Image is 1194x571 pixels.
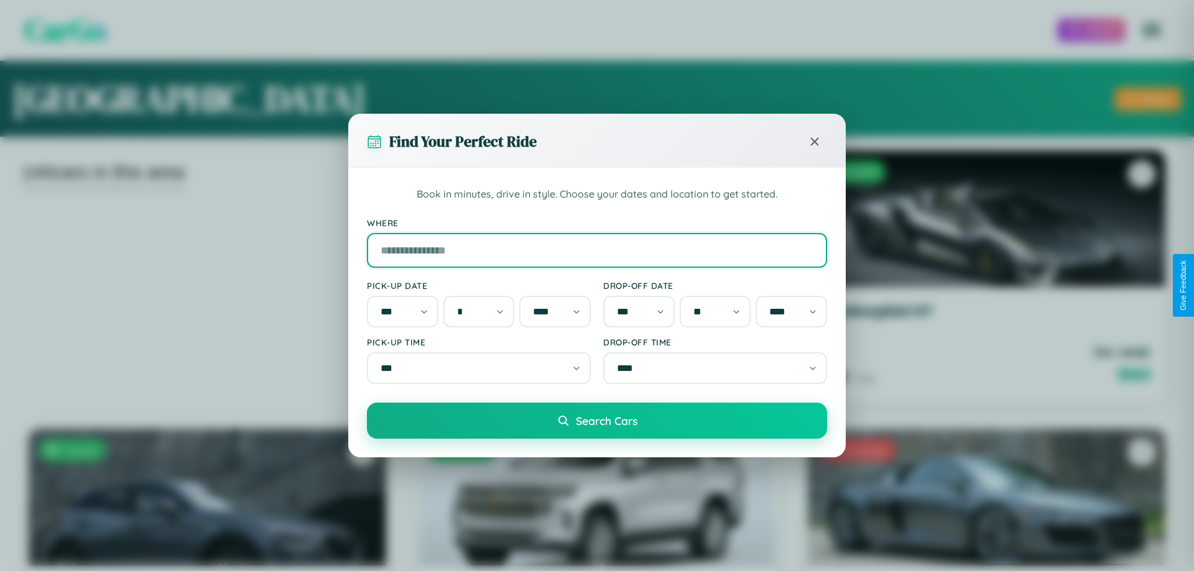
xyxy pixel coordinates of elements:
label: Drop-off Date [603,280,827,291]
button: Search Cars [367,403,827,439]
label: Drop-off Time [603,337,827,347]
p: Book in minutes, drive in style. Choose your dates and location to get started. [367,186,827,203]
label: Pick-up Date [367,280,591,291]
label: Pick-up Time [367,337,591,347]
span: Search Cars [576,414,637,427]
label: Where [367,217,827,228]
h3: Find Your Perfect Ride [389,131,537,152]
